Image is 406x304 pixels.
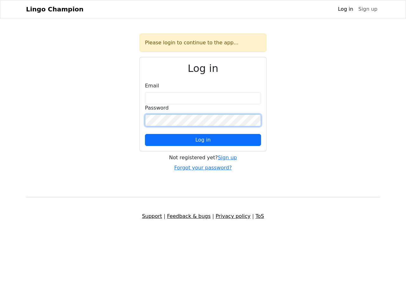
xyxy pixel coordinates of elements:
a: ToS [255,213,264,219]
label: Password [145,104,169,112]
div: Please login to continue to the app... [140,34,266,52]
label: Email [145,82,159,90]
a: Lingo Champion [26,3,83,16]
div: Not registered yet? [140,154,266,161]
span: Log in [195,137,211,143]
a: Sign up [218,155,237,161]
a: Forgot your password? [174,165,232,171]
a: Sign up [356,3,380,16]
div: | | | [22,212,384,220]
a: Log in [335,3,356,16]
a: Feedback & bugs [167,213,211,219]
h2: Log in [145,62,261,74]
a: Privacy policy [216,213,251,219]
a: Support [142,213,162,219]
button: Log in [145,134,261,146]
